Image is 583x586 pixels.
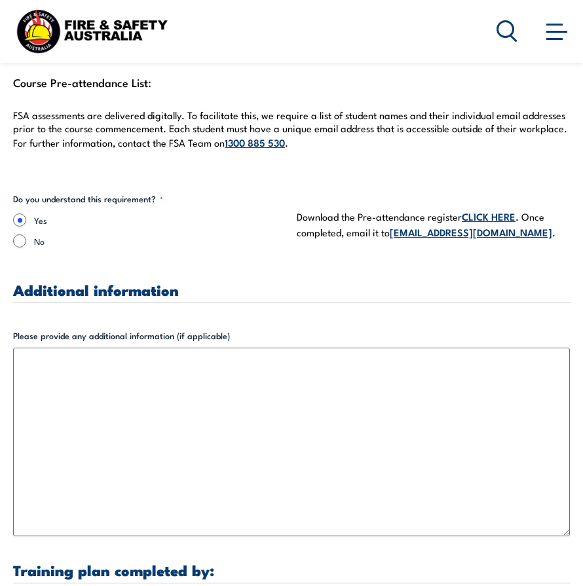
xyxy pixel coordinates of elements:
[13,562,570,577] h3: Training plan completed by:
[13,329,570,342] label: Please provide any additional information (if applicable)
[390,225,552,239] a: [EMAIL_ADDRESS][DOMAIN_NAME]
[297,209,570,240] p: Download the Pre-attendance register . Once completed, email it to .
[462,209,516,223] a: CLICK HERE
[34,234,286,247] label: No
[13,192,163,206] legend: Do you understand this requirement?
[34,213,286,227] label: Yes
[225,135,285,149] a: 1300 885 530
[13,282,570,297] h3: Additional information
[13,109,570,150] p: FSA assessments are delivered digitally. To facilitate this, we require a list of student names a...
[13,73,570,166] div: Course Pre-attendance List:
